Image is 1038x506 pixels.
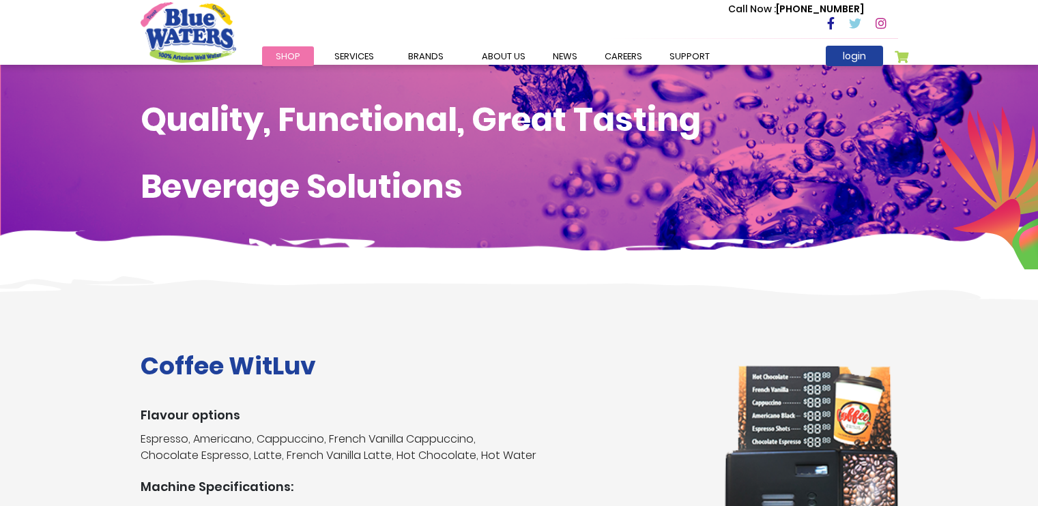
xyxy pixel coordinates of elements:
[141,431,704,464] p: Espresso, Americano, Cappuccino, French Vanilla Cappuccino, Chocolate Espresso, Latte, French Van...
[408,50,444,63] span: Brands
[141,479,704,494] h3: Machine Specifications:
[468,46,539,66] a: about us
[141,351,704,381] h1: Coffee WitLuv
[141,408,704,423] h3: Flavour options
[334,50,374,63] span: Services
[591,46,656,66] a: careers
[656,46,723,66] a: support
[276,50,300,63] span: Shop
[141,167,898,207] h1: Beverage Solutions
[728,2,864,16] p: [PHONE_NUMBER]
[728,2,776,16] span: Call Now :
[141,100,898,140] h1: Quality, Functional, Great Tasting
[826,46,883,66] a: login
[141,2,236,62] a: store logo
[539,46,591,66] a: News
